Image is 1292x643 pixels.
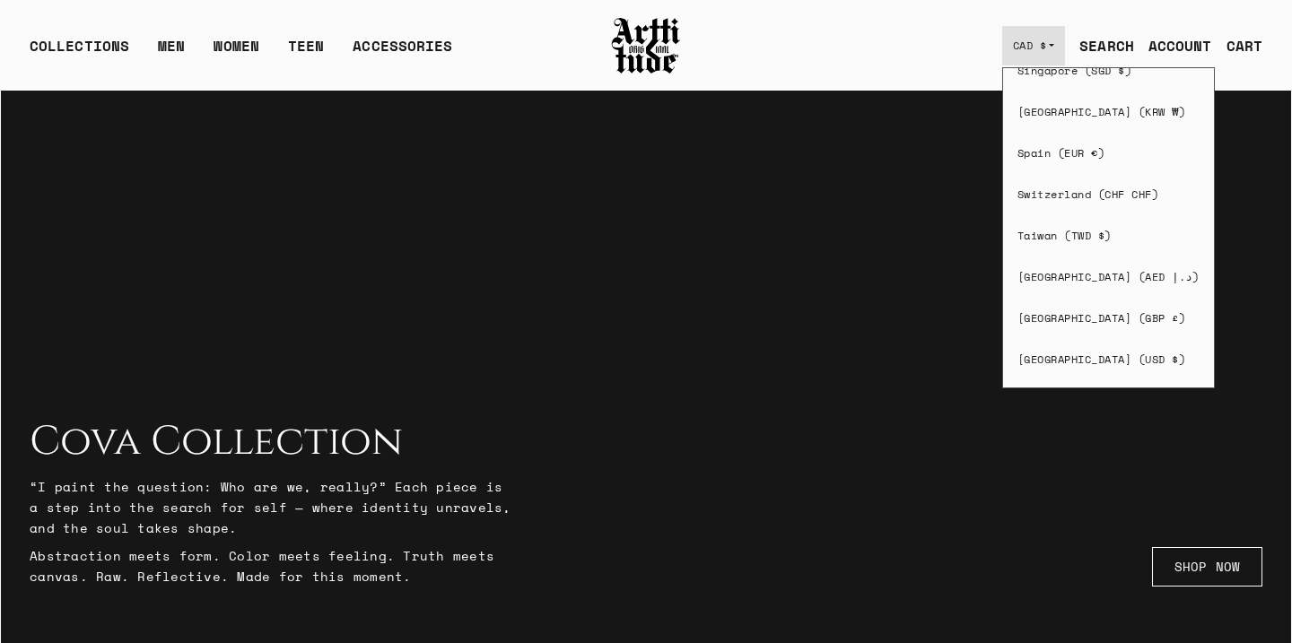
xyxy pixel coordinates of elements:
span: Spain (EUR €) [1017,146,1105,161]
p: Abstraction meets form. Color meets feeling. Truth meets canvas. Raw. Reflective. Made for this m... [30,545,514,587]
span: Switzerland (CHF CHF) [1017,187,1159,202]
span: [GEOGRAPHIC_DATA] (AED د.إ) [1017,270,1200,284]
a: Open cart [1212,28,1262,64]
button: [GEOGRAPHIC_DATA] (USD $) [1003,340,1200,379]
span: [GEOGRAPHIC_DATA] (GBP £) [1017,311,1186,326]
div: COLLECTIONS [30,35,129,71]
a: TEEN [288,35,324,71]
button: [GEOGRAPHIC_DATA] (GBP £) [1003,299,1200,338]
img: Arttitude [610,15,682,76]
a: MEN [158,35,185,71]
button: Singapore (SGD $) [1003,51,1147,91]
span: CAD $ [1013,39,1047,53]
button: [GEOGRAPHIC_DATA] (KRW ₩) [1003,92,1200,132]
button: Taiwan (TWD $) [1003,216,1126,256]
a: SEARCH [1065,28,1134,64]
div: ACCESSORIES [353,35,452,71]
button: CAD $ [1002,26,1066,65]
ul: Main navigation [15,35,467,71]
span: Singapore (SGD $) [1017,64,1132,78]
a: WOMEN [214,35,259,71]
button: Switzerland (CHF CHF) [1003,175,1174,214]
span: [GEOGRAPHIC_DATA] (KRW ₩) [1017,105,1186,119]
h2: Cova Collection [30,419,514,465]
button: Spain (EUR €) [1003,134,1120,173]
a: ACCOUNT [1134,28,1212,64]
span: [GEOGRAPHIC_DATA] (USD $) [1017,352,1186,367]
span: Taiwan (TWD $) [1017,229,1112,243]
a: SHOP NOW [1152,547,1262,587]
div: CART [1227,35,1262,56]
p: “I paint the question: Who are we, really?” Each piece is a step into the search for self — where... [30,476,514,538]
button: [GEOGRAPHIC_DATA] (AED د.إ) [1003,257,1214,297]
